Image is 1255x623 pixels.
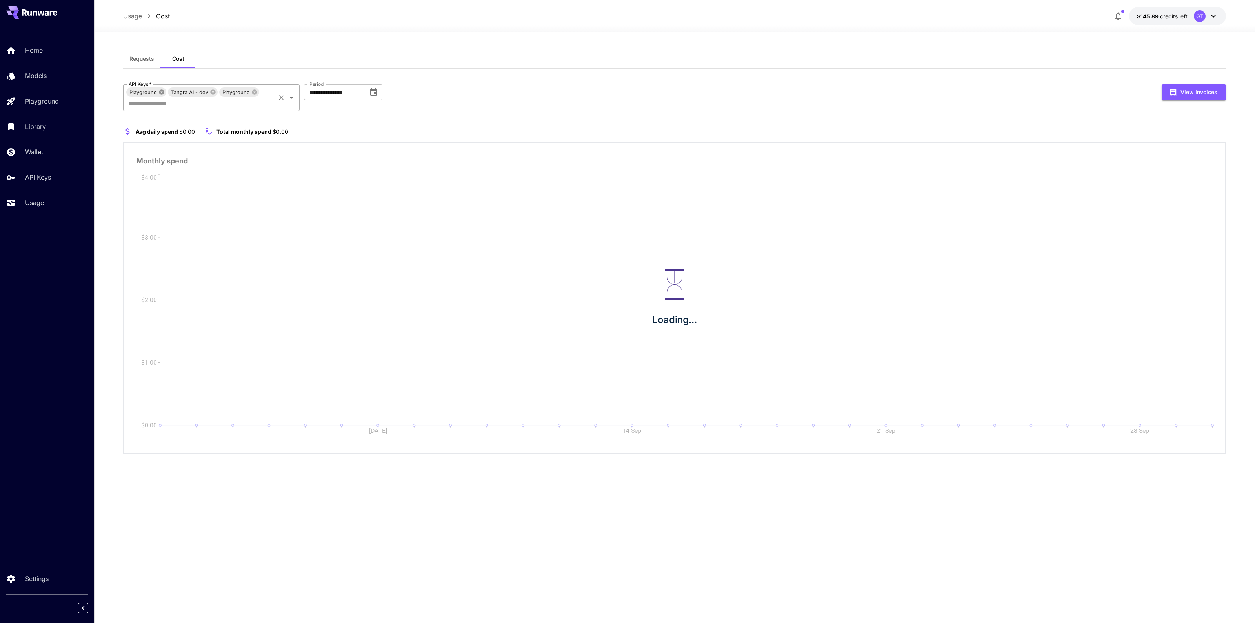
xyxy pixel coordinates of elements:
span: $0.00 [179,128,195,135]
span: $0.00 [273,128,288,135]
span: Playground [219,88,253,97]
p: Home [25,45,43,55]
button: Open [286,92,297,103]
p: Settings [25,574,49,583]
span: Playground [126,88,160,97]
span: $145.89 [1137,13,1160,20]
label: Period [309,81,324,87]
span: Requests [129,55,154,62]
p: API Keys [25,173,51,182]
p: Usage [25,198,44,207]
span: Total monthly spend [216,128,271,135]
div: $145.89138 [1137,12,1188,20]
button: Choose date, selected date is Sep 30, 2025 [366,84,382,100]
label: API Keys [129,81,151,87]
div: Tangra AI - dev [168,87,218,97]
div: GT [1194,10,1206,22]
div: Playground [126,87,166,97]
p: Playground [25,96,59,106]
span: Cost [172,55,184,62]
button: $145.89138GT [1129,7,1226,25]
p: Models [25,71,47,80]
p: Wallet [25,147,43,156]
button: Collapse sidebar [78,603,88,613]
button: Clear [276,92,287,103]
a: View Invoices [1162,88,1226,95]
span: Avg daily spend [136,128,178,135]
p: Library [25,122,46,131]
span: credits left [1160,13,1188,20]
a: Usage [123,11,142,21]
a: Cost [156,11,170,21]
nav: breadcrumb [123,11,170,21]
div: Playground [219,87,259,97]
div: Collapse sidebar [84,601,94,615]
button: View Invoices [1162,84,1226,100]
p: Loading... [652,313,697,327]
span: Tangra AI - dev [168,88,211,97]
